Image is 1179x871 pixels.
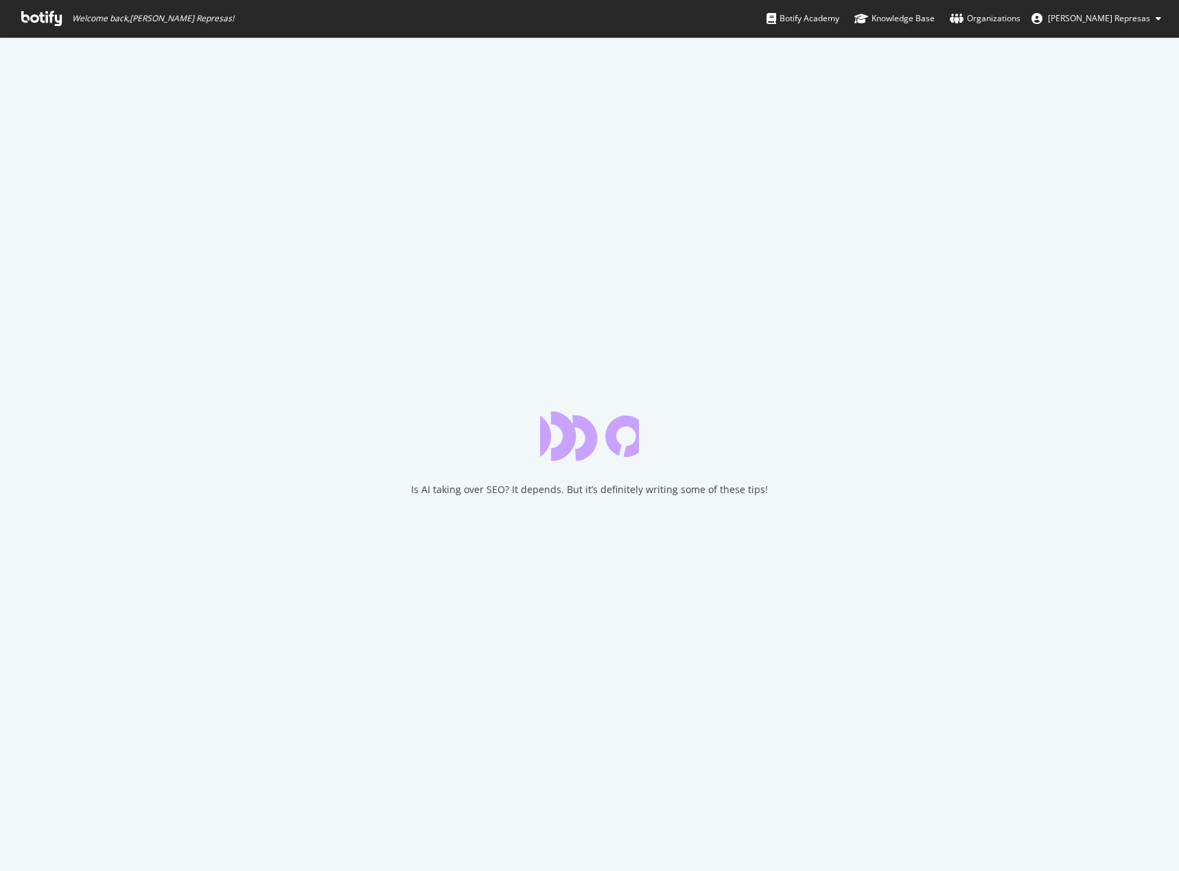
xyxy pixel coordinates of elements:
[767,12,839,25] div: Botify Academy
[411,483,768,497] div: Is AI taking over SEO? It depends. But it’s definitely writing some of these tips!
[540,411,639,461] div: animation
[1048,12,1150,24] span: Duarte Represas
[72,13,234,24] span: Welcome back, [PERSON_NAME] Represas !
[854,12,935,25] div: Knowledge Base
[1020,8,1172,29] button: [PERSON_NAME] Represas
[950,12,1020,25] div: Organizations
